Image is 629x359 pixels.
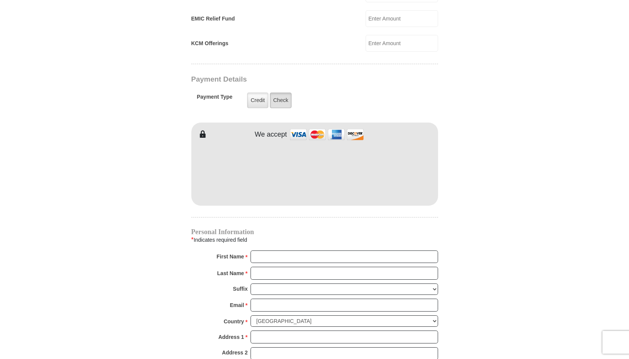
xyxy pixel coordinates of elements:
label: Check [270,93,292,108]
label: EMIC Relief Fund [191,15,235,23]
strong: Country [224,316,244,327]
img: credit cards accepted [289,126,365,143]
label: Credit [247,93,268,108]
input: Enter Amount [366,10,438,27]
strong: Email [230,300,244,310]
strong: First Name [217,251,244,262]
h5: Payment Type [197,94,233,104]
h3: Payment Details [191,75,385,84]
strong: Address 2 [222,347,248,358]
strong: Suffix [233,283,248,294]
div: Indicates required field [191,235,438,245]
h4: We accept [255,131,287,139]
strong: Address 1 [218,332,244,342]
label: KCM Offerings [191,39,229,47]
input: Enter Amount [366,35,438,52]
strong: Last Name [217,268,244,279]
h4: Personal Information [191,229,438,235]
